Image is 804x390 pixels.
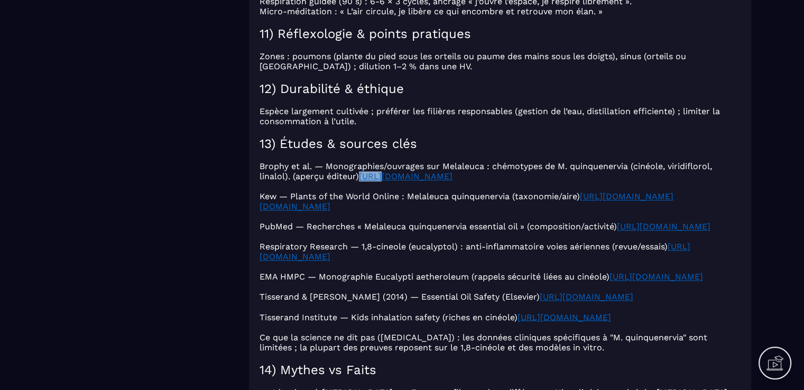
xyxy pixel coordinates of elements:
[260,221,741,231] p: PubMed — Recherches « Melaleuca quinquenervia essential oil » (composition/activité)
[540,292,633,302] u: [URL][DOMAIN_NAME]
[260,292,741,302] p: Tisserand & [PERSON_NAME] (2014) — Essential Oil Safety (Elsevier)
[260,242,690,262] u: [URL][DOMAIN_NAME]
[260,26,741,41] h2: 11) Réflexologie & points pratiques
[609,272,703,282] u: [URL][DOMAIN_NAME]
[260,362,741,377] h2: 14) Mythes vs Faits
[517,312,611,322] u: [URL][DOMAIN_NAME]
[260,81,741,96] h2: 12) Durabilité & éthique
[260,106,741,126] p: Espèce largement cultivée ; préférer les filières responsables (gestion de l’eau, distillation ef...
[260,51,741,71] p: Zones : poumons (plante du pied sous les orteils ou paume des mains sous les doigts), sinus (orte...
[260,242,741,262] p: Respiratory Research — 1,8‑cineole (eucalyptol) : anti‑inflammatoire voies aériennes (revue/essais)
[359,171,452,181] u: [URL][DOMAIN_NAME]
[260,191,741,211] p: Kew — Plants of the World Online : Melaleuca quinquenervia (taxonomie/aire)
[260,332,741,352] p: Ce que la science ne dit pas ([MEDICAL_DATA]) : les données cliniques spécifiques à "M. quinquene...
[260,161,741,181] p: Brophy et al. — Monographies/ouvrages sur Melaleuca : chémotypes de M. quinquenervia (cinéole, vi...
[260,6,741,16] p: Micro‑méditation : « L’air circule, je libère ce qui encombre et retrouve mon élan. »
[260,191,673,211] u: [URL][DOMAIN_NAME][DOMAIN_NAME]
[260,312,741,322] p: Tisserand Institute — Kids inhalation safety (riches en cinéole)
[260,272,741,282] p: EMA HMPC — Monographie Eucalypti aetheroleum (rappels sécurité liées au cinéole)
[260,136,741,151] h2: 13) Études & sources clés
[617,221,710,231] u: [URL][DOMAIN_NAME]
